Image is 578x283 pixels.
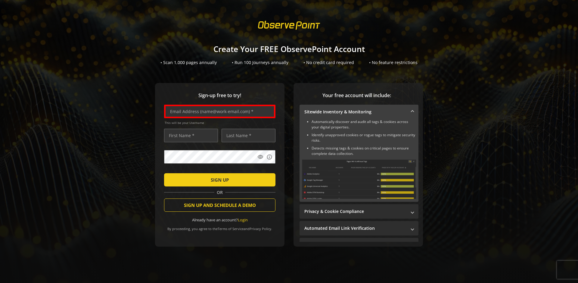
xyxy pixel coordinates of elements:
[300,119,418,202] div: Sitewide Inventory & Monitoring
[164,129,218,142] input: First Name *
[250,226,271,231] a: Privacy Policy
[300,238,418,252] mat-expansion-panel-header: Performance Monitoring with Web Vitals
[304,208,406,214] mat-panel-title: Privacy & Cookie Compliance
[184,200,256,211] span: SIGN UP AND SCHEDULE A DEMO
[300,221,418,235] mat-expansion-panel-header: Automated Email Link Verification
[165,121,275,125] span: This will be your Username
[222,129,275,142] input: Last Name *
[304,225,406,231] mat-panel-title: Automated Email Link Verification
[232,60,288,66] div: • Run 100 Journeys annually
[300,105,418,119] mat-expansion-panel-header: Sitewide Inventory & Monitoring
[304,109,406,115] mat-panel-title: Sitewide Inventory & Monitoring
[266,154,272,160] mat-icon: info
[302,159,416,199] img: Sitewide Inventory & Monitoring
[164,105,275,118] input: Email Address (name@work-email.com) *
[312,146,416,156] li: Detects missing tags & cookies on critical pages to ensure complete data collection.
[164,92,275,99] span: Sign-up free to try!
[214,189,225,195] span: OR
[238,217,248,223] a: Login
[300,204,418,219] mat-expansion-panel-header: Privacy & Cookie Compliance
[257,154,263,160] mat-icon: visibility
[312,119,416,130] li: Automatically discover and audit all tags & cookies across your digital properties.
[312,132,416,143] li: Identify unapproved cookies or rogue tags to mitigate security risks.
[164,198,275,212] button: SIGN UP AND SCHEDULE A DEMO
[369,60,418,66] div: • No feature restrictions
[218,226,244,231] a: Terms of Service
[164,217,275,223] div: Already have an account?
[164,173,275,186] button: SIGN UP
[300,92,414,99] span: Your free account will include:
[164,223,275,231] div: By proceeding, you agree to the and .
[211,174,229,185] span: SIGN UP
[160,60,217,66] div: • Scan 1,000 pages annually
[303,60,354,66] div: • No credit card required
